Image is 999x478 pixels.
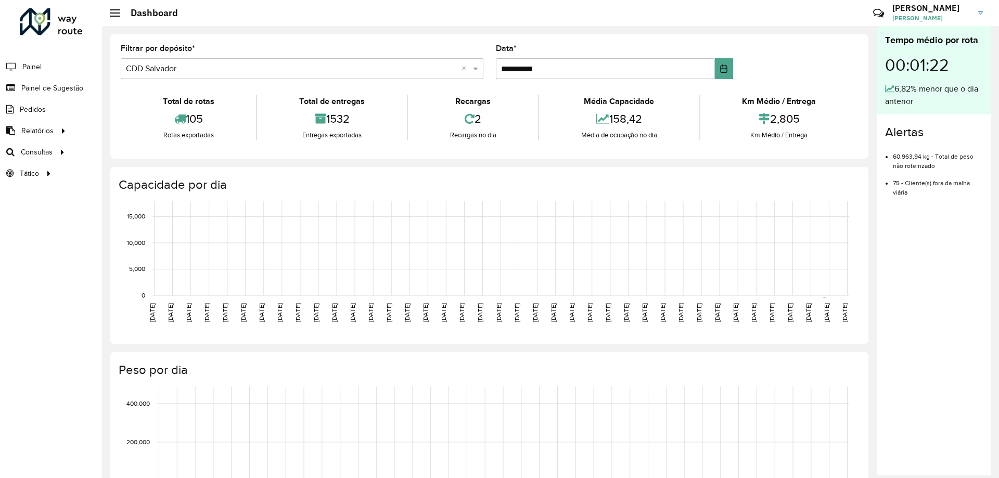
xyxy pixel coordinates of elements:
h4: Alertas [885,125,983,140]
span: Relatórios [21,125,54,136]
div: 6,82% menor que o dia anterior [885,83,983,108]
button: Choose Date [715,58,733,79]
text: [DATE] [586,303,593,322]
text: [DATE] [677,303,684,322]
text: 5,000 [129,266,145,273]
text: [DATE] [477,303,483,322]
text: [DATE] [750,303,757,322]
div: Média de ocupação no dia [542,130,696,140]
div: Média Capacidade [542,95,696,108]
span: Pedidos [20,104,46,115]
text: [DATE] [149,303,156,322]
text: [DATE] [568,303,575,322]
text: [DATE] [313,303,319,322]
text: [DATE] [787,303,793,322]
text: [DATE] [805,303,812,322]
text: [DATE] [514,303,520,322]
text: [DATE] [732,303,739,322]
li: 60.963,94 kg - Total de peso não roteirizado [893,144,983,171]
text: [DATE] [331,303,338,322]
text: [DATE] [167,303,174,322]
div: 2 [411,108,535,130]
text: [DATE] [823,303,830,322]
text: 400,000 [126,400,150,407]
div: Km Médio / Entrega [703,95,855,108]
text: [DATE] [440,303,447,322]
div: Total de rotas [123,95,253,108]
text: [DATE] [386,303,392,322]
h2: Dashboard [120,7,178,19]
div: Recargas no dia [411,130,535,140]
text: [DATE] [623,303,630,322]
text: 200,000 [126,438,150,445]
span: Painel [22,61,42,72]
label: Filtrar por depósito [121,42,195,55]
text: [DATE] [841,303,848,322]
text: [DATE] [203,303,210,322]
text: 0 [142,292,145,299]
text: [DATE] [222,303,228,322]
text: [DATE] [404,303,411,322]
text: [DATE] [714,303,721,322]
text: [DATE] [641,303,648,322]
span: Painel de Sugestão [21,83,83,94]
div: Entregas exportadas [260,130,404,140]
text: [DATE] [276,303,283,322]
text: [DATE] [258,303,265,322]
text: [DATE] [550,303,557,322]
text: [DATE] [294,303,301,322]
text: [DATE] [349,303,356,322]
text: 15,000 [127,213,145,220]
div: 105 [123,108,253,130]
div: Total de entregas [260,95,404,108]
li: 75 - Cliente(s) fora da malha viária [893,171,983,197]
text: [DATE] [532,303,539,322]
a: Contato Rápido [867,2,890,24]
div: Rotas exportadas [123,130,253,140]
text: [DATE] [769,303,775,322]
text: [DATE] [422,303,429,322]
span: Consultas [21,147,53,158]
text: [DATE] [696,303,702,322]
text: [DATE] [185,303,192,322]
text: 10,000 [127,239,145,246]
text: [DATE] [240,303,247,322]
h4: Peso por dia [119,363,858,378]
span: Tático [20,168,39,179]
h3: [PERSON_NAME] [892,3,970,13]
div: Km Médio / Entrega [703,130,855,140]
span: Clear all [462,62,470,75]
text: [DATE] [367,303,374,322]
div: Tempo médio por rota [885,33,983,47]
label: Data [496,42,517,55]
span: [PERSON_NAME] [892,14,970,23]
h4: Capacidade por dia [119,177,858,192]
div: 00:01:22 [885,47,983,83]
text: [DATE] [495,303,502,322]
div: 1532 [260,108,404,130]
text: [DATE] [605,303,611,322]
div: 158,42 [542,108,696,130]
div: Recargas [411,95,535,108]
text: [DATE] [458,303,465,322]
text: [DATE] [659,303,666,322]
div: 2,805 [703,108,855,130]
